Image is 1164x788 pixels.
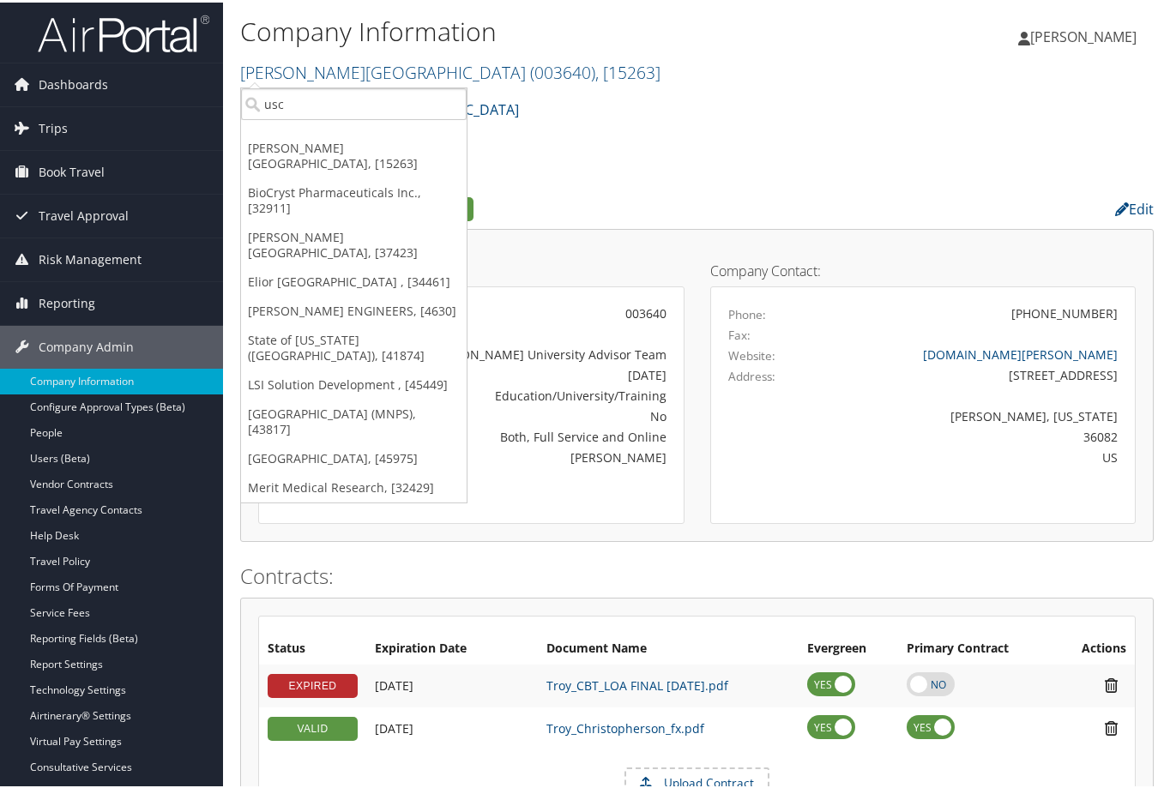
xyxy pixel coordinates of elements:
[259,631,366,662] th: Status
[240,58,660,81] a: [PERSON_NAME][GEOGRAPHIC_DATA]
[375,719,529,734] div: Add/Edit Date
[710,262,1137,275] h4: Company Contact:
[595,58,660,81] span: , [ 15263 ]
[415,446,666,464] div: [PERSON_NAME]
[241,368,467,397] a: LSI Solution Development , [45449]
[240,11,849,47] h1: Company Information
[832,425,1118,443] div: 36082
[415,364,666,382] div: [DATE]
[366,631,538,662] th: Expiration Date
[1054,631,1135,662] th: Actions
[240,191,841,220] h2: Company Profile:
[375,718,413,734] span: [DATE]
[1030,25,1137,44] span: [PERSON_NAME]
[241,131,467,176] a: [PERSON_NAME][GEOGRAPHIC_DATA], [15263]
[832,446,1118,464] div: US
[241,471,467,500] a: Merit Medical Research, [32429]
[728,365,775,382] label: Address:
[39,280,95,322] span: Reporting
[415,343,666,361] div: [PERSON_NAME] University Advisor Team
[39,61,108,104] span: Dashboards
[241,294,467,323] a: [PERSON_NAME] ENGINEERS, [4630]
[832,364,1118,382] div: [STREET_ADDRESS]
[832,405,1118,423] div: [PERSON_NAME], [US_STATE]
[375,676,529,691] div: Add/Edit Date
[241,220,467,265] a: [PERSON_NAME][GEOGRAPHIC_DATA], [37423]
[1018,9,1154,60] a: [PERSON_NAME]
[241,397,467,442] a: [GEOGRAPHIC_DATA] (MNPS), [43817]
[728,324,751,341] label: Fax:
[268,714,358,738] div: VALID
[241,265,467,294] a: Elior [GEOGRAPHIC_DATA] , [34461]
[375,675,413,691] span: [DATE]
[241,442,467,471] a: [GEOGRAPHIC_DATA], [45975]
[546,718,704,734] a: Troy_Christopherson_fx.pdf
[415,384,666,402] div: Education/University/Training
[538,631,799,662] th: Document Name
[241,86,467,117] input: Search Accounts
[546,675,728,691] a: Troy_CBT_LOA FINAL [DATE].pdf
[415,425,666,443] div: Both, Full Service and Online
[1096,674,1126,692] i: Remove Contract
[39,148,105,191] span: Book Travel
[240,559,1154,588] h2: Contracts:
[898,631,1054,662] th: Primary Contract
[39,323,134,366] span: Company Admin
[268,671,358,695] div: EXPIRED
[923,344,1118,360] a: [DOMAIN_NAME][PERSON_NAME]
[799,631,898,662] th: Evergreen
[728,345,775,362] label: Website:
[241,176,467,220] a: BioCryst Pharmaceuticals Inc., [32911]
[258,262,685,275] h4: Account Details:
[1096,717,1126,735] i: Remove Contract
[728,304,766,321] label: Phone:
[1115,197,1154,216] a: Edit
[39,236,142,279] span: Risk Management
[241,323,467,368] a: State of [US_STATE] ([GEOGRAPHIC_DATA]), [41874]
[1011,302,1118,320] div: [PHONE_NUMBER]
[415,302,666,320] div: 003640
[39,192,129,235] span: Travel Approval
[415,405,666,423] div: No
[530,58,595,81] span: ( 003640 )
[39,105,68,147] span: Trips
[38,11,209,51] img: airportal-logo.png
